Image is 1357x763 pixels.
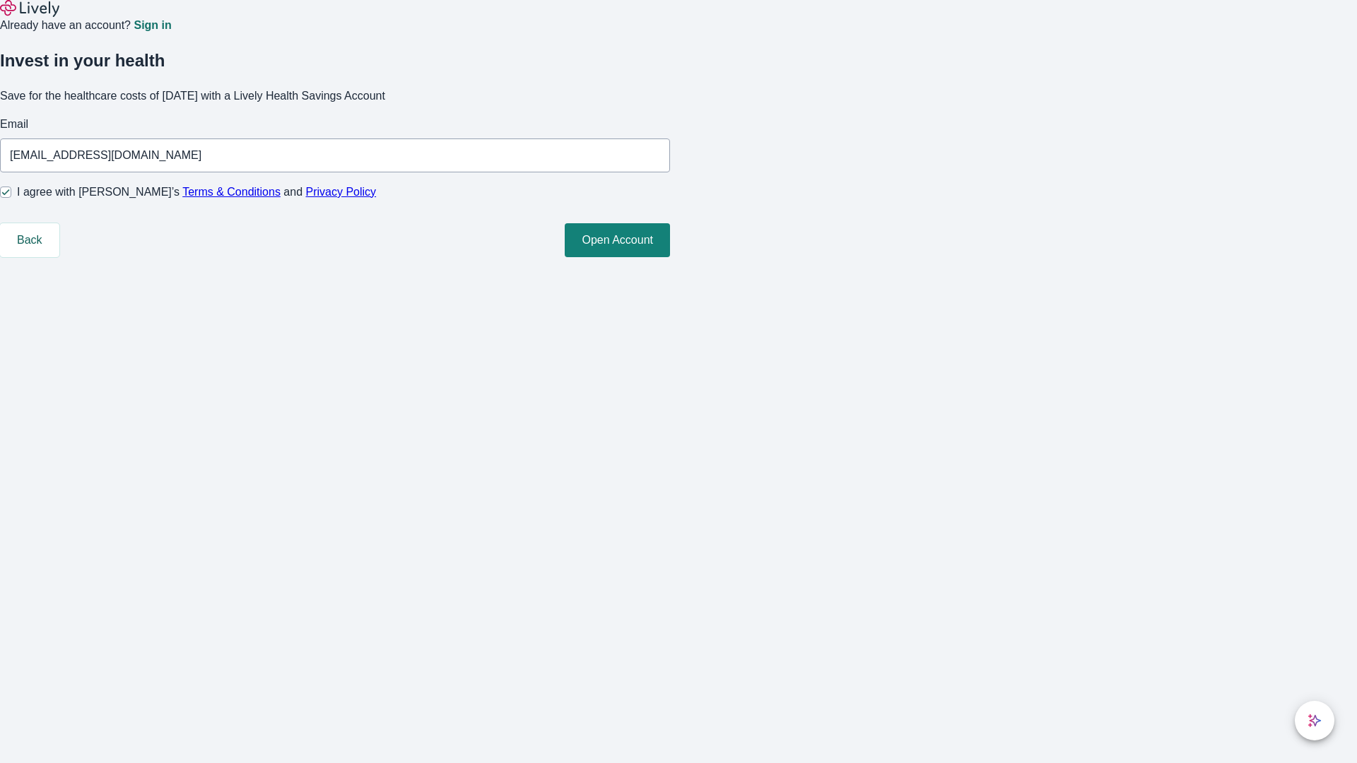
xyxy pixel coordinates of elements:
span: I agree with [PERSON_NAME]’s and [17,184,376,201]
svg: Lively AI Assistant [1308,714,1322,728]
a: Terms & Conditions [182,186,281,198]
a: Sign in [134,20,171,31]
button: chat [1295,701,1334,740]
a: Privacy Policy [306,186,377,198]
button: Open Account [565,223,670,257]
